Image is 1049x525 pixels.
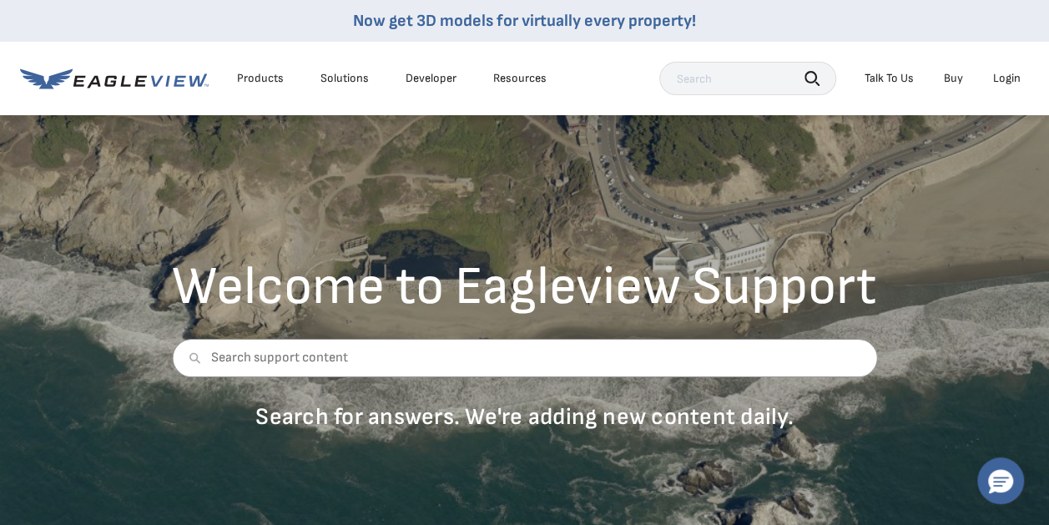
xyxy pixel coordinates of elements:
[320,71,369,86] div: Solutions
[659,62,836,95] input: Search
[977,457,1024,504] button: Hello, have a question? Let’s chat.
[944,71,963,86] a: Buy
[172,402,877,432] p: Search for answers. We're adding new content daily.
[406,71,456,86] a: Developer
[353,11,696,31] a: Now get 3D models for virtually every property!
[993,71,1021,86] div: Login
[237,71,284,86] div: Products
[172,339,877,377] input: Search support content
[865,71,914,86] div: Talk To Us
[172,260,877,314] h2: Welcome to Eagleview Support
[493,71,547,86] div: Resources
